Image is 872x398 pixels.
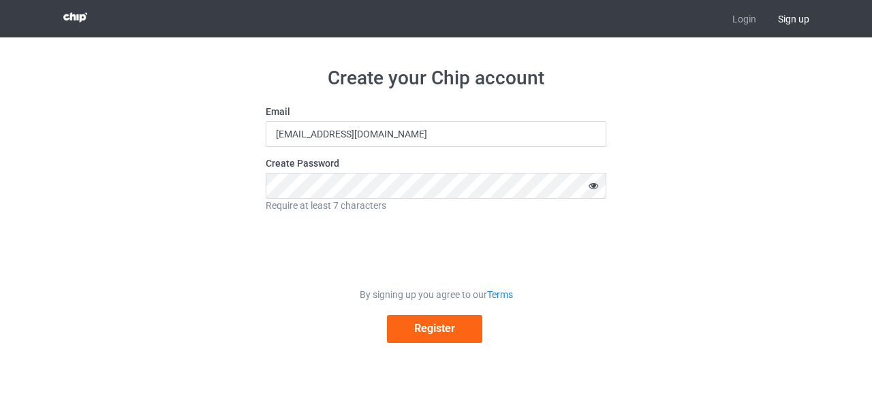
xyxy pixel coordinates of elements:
label: Email [266,105,606,118]
div: Require at least 7 characters [266,199,606,212]
a: Terms [487,289,513,300]
img: 3d383065fc803cdd16c62507c020ddf8.png [63,12,87,22]
iframe: reCAPTCHA [332,222,540,275]
div: By signing up you agree to our [266,288,606,301]
label: Create Password [266,156,606,170]
button: Register [387,315,482,343]
h1: Create your Chip account [266,66,606,90]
